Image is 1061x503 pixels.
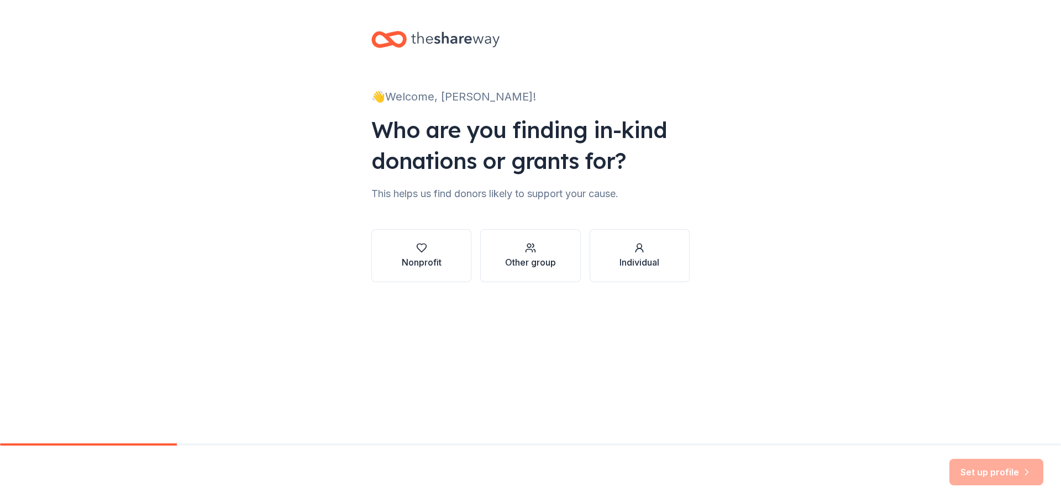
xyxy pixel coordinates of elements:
button: Individual [590,229,690,282]
button: Other group [480,229,580,282]
div: 👋 Welcome, [PERSON_NAME]! [371,88,690,105]
div: Individual [619,256,659,269]
button: Nonprofit [371,229,471,282]
div: Who are you finding in-kind donations or grants for? [371,114,690,176]
div: This helps us find donors likely to support your cause. [371,185,690,203]
div: Nonprofit [402,256,442,269]
div: Other group [505,256,556,269]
